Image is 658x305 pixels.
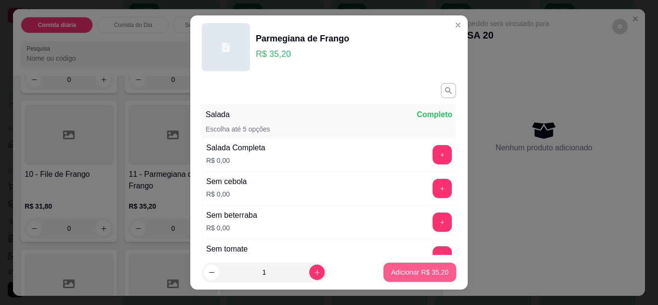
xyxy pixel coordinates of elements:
[433,212,452,232] button: add
[433,246,452,265] button: add
[206,124,270,134] p: Escolha até 5 opções
[391,267,448,277] p: Adicionar R$ 35,20
[206,176,247,187] div: Sem cebola
[256,32,349,45] div: Parmegiana de Frango
[450,17,466,33] button: Close
[256,47,349,61] p: R$ 35,20
[383,263,456,282] button: Adicionar R$ 35,20
[206,109,230,120] p: Salada
[433,145,452,164] button: add
[204,265,219,280] button: decrease-product-quantity
[433,179,452,198] button: add
[206,223,257,233] p: R$ 0,00
[206,243,248,255] div: Sem tomate
[206,142,265,154] div: Salada Completa
[309,265,325,280] button: increase-product-quantity
[206,210,257,221] div: Sem beterraba
[206,156,265,165] p: R$ 0,00
[417,109,452,120] p: Completo
[206,189,247,199] p: R$ 0,00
